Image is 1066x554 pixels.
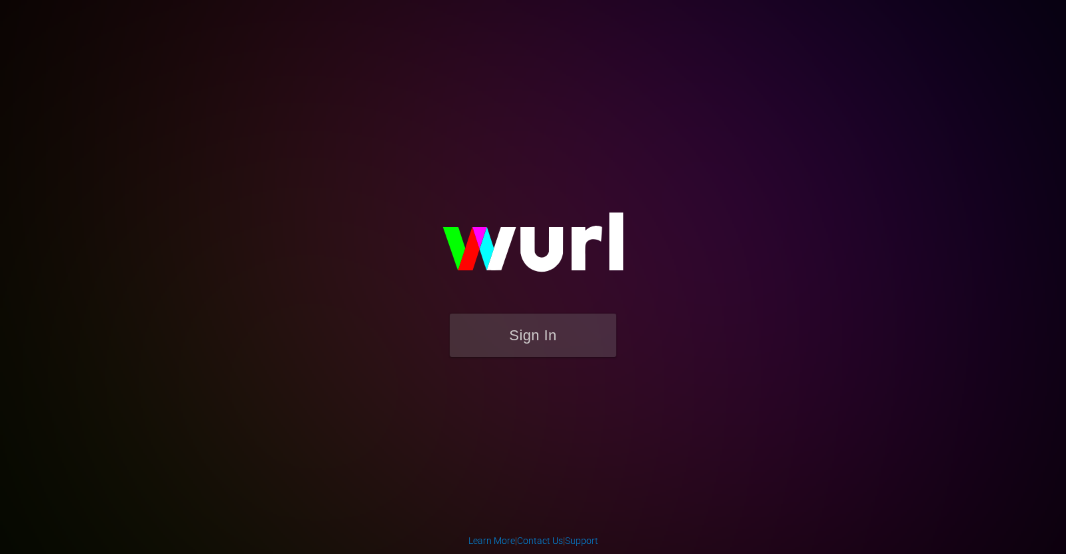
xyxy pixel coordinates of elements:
[565,535,598,546] a: Support
[468,535,515,546] a: Learn More
[400,184,666,313] img: wurl-logo-on-black-223613ac3d8ba8fe6dc639794a292ebdb59501304c7dfd60c99c58986ef67473.svg
[450,314,616,357] button: Sign In
[468,534,598,547] div: | |
[517,535,563,546] a: Contact Us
